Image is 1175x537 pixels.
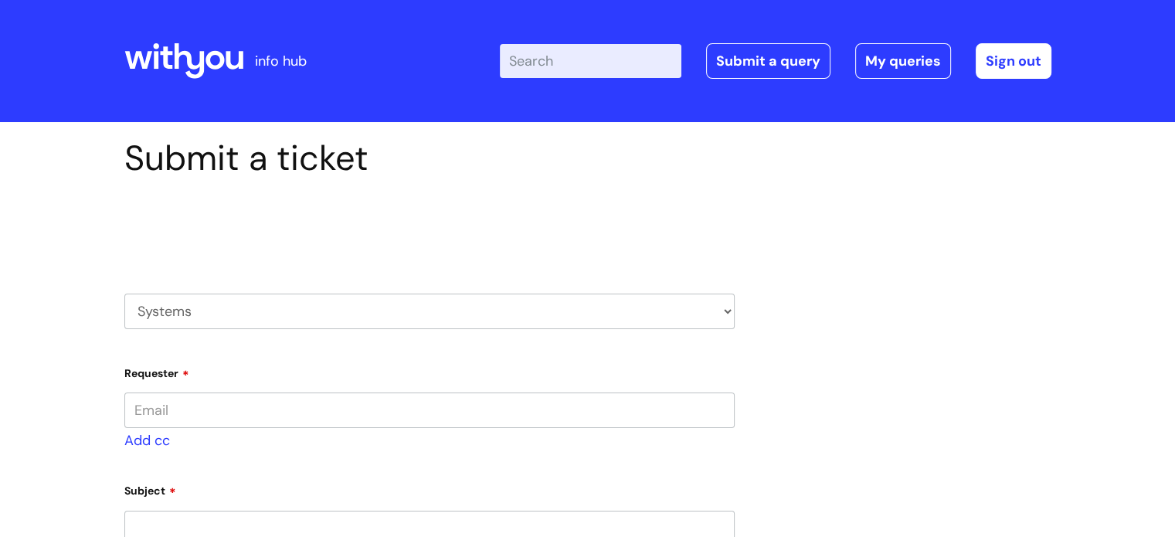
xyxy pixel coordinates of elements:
[855,43,951,79] a: My queries
[124,138,735,179] h1: Submit a ticket
[124,393,735,428] input: Email
[124,428,170,453] a: Add cc
[124,479,735,498] label: Subject
[976,43,1051,79] a: Sign out
[706,43,830,79] a: Submit a query
[500,43,1051,79] div: | -
[255,49,307,73] p: info hub
[124,215,735,243] h2: Select issue type
[500,44,681,78] input: Search
[124,362,735,380] label: Requester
